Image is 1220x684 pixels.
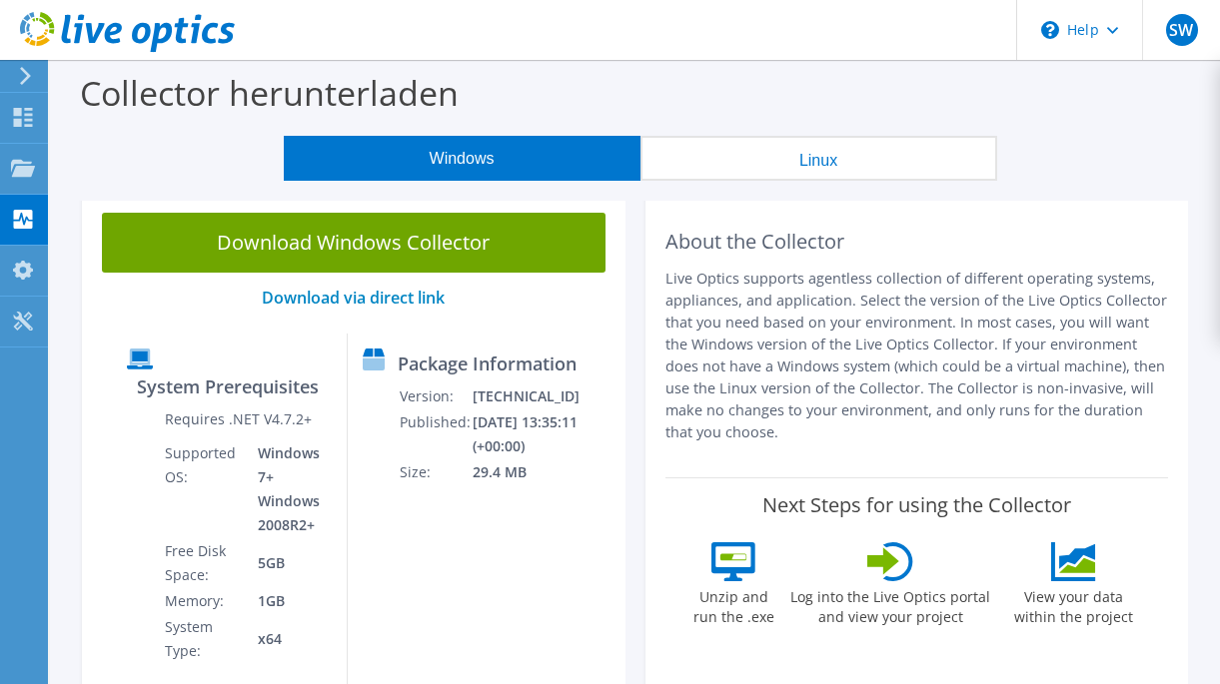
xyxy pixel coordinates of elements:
label: Unzip and run the .exe [687,581,779,627]
label: View your data within the project [1001,581,1145,627]
td: 5GB [243,538,331,588]
td: Version: [399,383,472,409]
td: x64 [243,614,331,664]
td: [DATE] 13:35:11 (+00:00) [472,409,616,459]
label: Collector herunterladen [80,70,459,116]
td: Supported OS: [164,440,243,538]
p: Live Optics supports agentless collection of different operating systems, appliances, and applica... [665,268,1169,443]
td: [TECHNICAL_ID] [472,383,616,409]
button: Linux [640,136,997,181]
td: System Type: [164,614,243,664]
h2: About the Collector [665,230,1169,254]
label: Requires .NET V4.7.2+ [165,409,312,429]
td: Size: [399,459,472,485]
svg: \n [1041,21,1059,39]
label: Next Steps for using the Collector [762,493,1071,517]
label: Package Information [398,353,577,373]
label: Log into the Live Optics portal and view your project [789,581,991,627]
label: System Prerequisites [137,376,319,396]
a: Download via direct link [262,287,445,309]
td: Free Disk Space: [164,538,243,588]
td: 29.4 MB [472,459,616,485]
button: Windows [284,136,640,181]
td: Memory: [164,588,243,614]
a: Download Windows Collector [102,213,606,273]
span: SW [1166,14,1198,46]
td: Published: [399,409,472,459]
td: Windows 7+ Windows 2008R2+ [243,440,331,538]
td: 1GB [243,588,331,614]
